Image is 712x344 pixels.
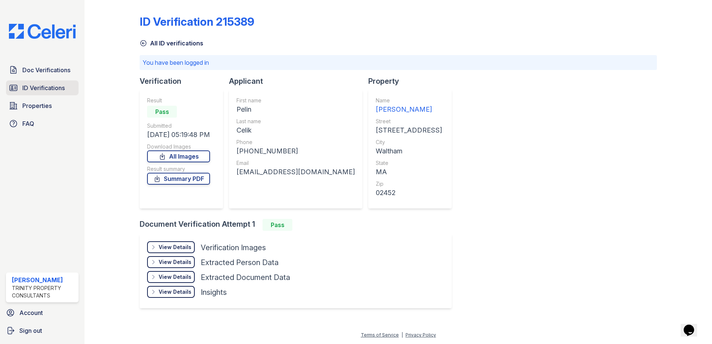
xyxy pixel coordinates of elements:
div: [STREET_ADDRESS] [376,125,442,136]
span: Properties [22,101,52,110]
div: Verification Images [201,242,266,253]
div: Phone [236,138,355,146]
div: Extracted Person Data [201,257,279,268]
div: Zip [376,180,442,188]
div: Property [368,76,458,86]
div: Last name [236,118,355,125]
div: Applicant [229,76,368,86]
div: Trinity Property Consultants [12,284,76,299]
div: Name [376,97,442,104]
div: Pelin [236,104,355,115]
div: Extracted Document Data [201,272,290,283]
div: [EMAIL_ADDRESS][DOMAIN_NAME] [236,167,355,177]
div: MA [376,167,442,177]
a: Terms of Service [361,332,399,338]
div: Pass [263,219,292,231]
span: Doc Verifications [22,66,70,74]
span: Sign out [19,326,42,335]
div: Download Images [147,143,210,150]
a: FAQ [6,116,79,131]
div: [DATE] 05:19:48 PM [147,130,210,140]
div: State [376,159,442,167]
a: Sign out [3,323,82,338]
div: Celik [236,125,355,136]
div: Submitted [147,122,210,130]
a: Properties [6,98,79,113]
a: Account [3,305,82,320]
img: CE_Logo_Blue-a8612792a0a2168367f1c8372b55b34899dd931a85d93a1a3d3e32e68fde9ad4.png [3,24,82,39]
div: Verification [140,76,229,86]
div: View Details [159,288,191,296]
div: First name [236,97,355,104]
div: Pass [147,106,177,118]
div: Result [147,97,210,104]
div: [PERSON_NAME] [376,104,442,115]
a: All Images [147,150,210,162]
a: ID Verifications [6,80,79,95]
div: 02452 [376,188,442,198]
div: Insights [201,287,227,297]
div: ID Verification 215389 [140,15,254,28]
div: View Details [159,258,191,266]
a: All ID verifications [140,39,203,48]
div: Street [376,118,442,125]
div: Email [236,159,355,167]
a: Summary PDF [147,173,210,185]
a: Doc Verifications [6,63,79,77]
div: [PHONE_NUMBER] [236,146,355,156]
div: Waltham [376,146,442,156]
div: Result summary [147,165,210,173]
a: Name [PERSON_NAME] [376,97,442,115]
a: Privacy Policy [406,332,436,338]
span: ID Verifications [22,83,65,92]
div: City [376,138,442,146]
iframe: chat widget [681,314,705,337]
div: Document Verification Attempt 1 [140,219,458,231]
div: | [401,332,403,338]
span: Account [19,308,43,317]
div: [PERSON_NAME] [12,275,76,284]
div: View Details [159,273,191,281]
div: View Details [159,243,191,251]
span: FAQ [22,119,34,128]
p: You have been logged in [143,58,654,67]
